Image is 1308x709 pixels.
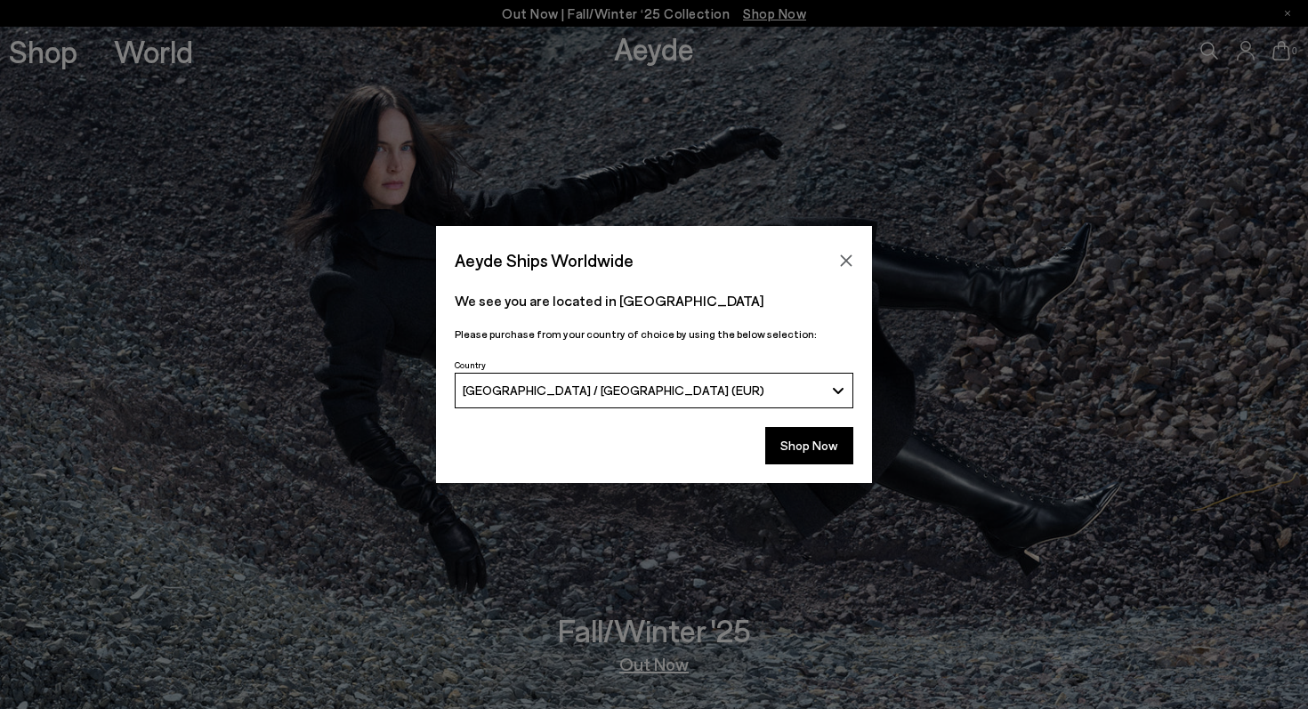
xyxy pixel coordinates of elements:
span: Country [455,359,486,370]
span: [GEOGRAPHIC_DATA] / [GEOGRAPHIC_DATA] (EUR) [463,383,764,398]
p: Please purchase from your country of choice by using the below selection: [455,326,853,342]
span: Aeyde Ships Worldwide [455,245,634,276]
button: Close [833,247,860,274]
button: Shop Now [765,427,853,464]
p: We see you are located in [GEOGRAPHIC_DATA] [455,290,853,311]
